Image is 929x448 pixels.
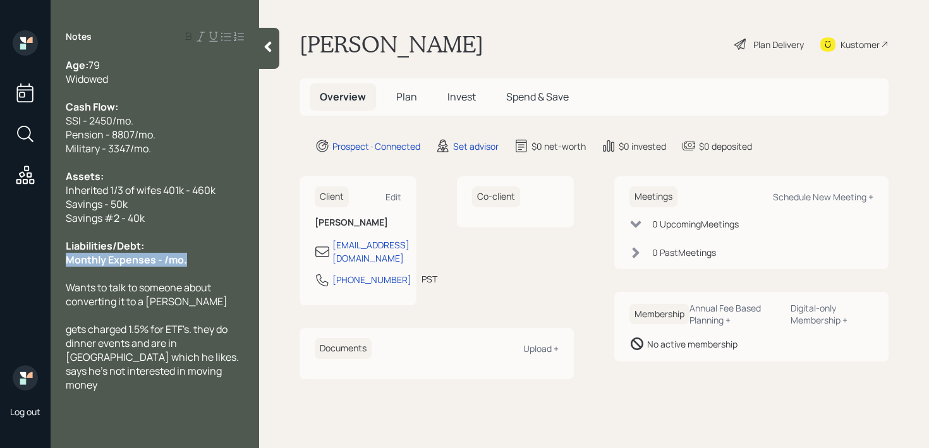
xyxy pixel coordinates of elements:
img: retirable_logo.png [13,365,38,390]
span: Plan [396,90,417,104]
div: Prospect · Connected [332,140,420,153]
span: Inherited 1/3 of wifes 401k - 460k [66,183,216,197]
div: $0 invested [619,140,666,153]
div: Plan Delivery [753,38,804,51]
div: Log out [10,406,40,418]
h6: Documents [315,338,372,359]
span: Widowed [66,72,108,86]
span: gets charged 1.5% for ETF's. they do dinner events and are in [GEOGRAPHIC_DATA] which he likes. s... [66,322,241,392]
span: Wants to talk to someone about converting it to a [PERSON_NAME] [66,281,228,308]
div: [EMAIL_ADDRESS][DOMAIN_NAME] [332,238,410,265]
h1: [PERSON_NAME] [300,30,483,58]
div: No active membership [647,337,738,351]
div: Upload + [523,342,559,354]
h6: Meetings [629,186,677,207]
h6: [PERSON_NAME] [315,217,401,228]
span: Savings #2 - 40k [66,211,145,225]
h6: Client [315,186,349,207]
div: $0 deposited [699,140,752,153]
div: Edit [386,191,401,203]
div: $0 net-worth [531,140,586,153]
label: Notes [66,30,92,43]
span: Overview [320,90,366,104]
div: [PHONE_NUMBER] [332,273,411,286]
span: Savings - 50k [66,197,128,211]
span: Pension - 8807/mo. [66,128,155,142]
span: Cash Flow: [66,100,118,114]
div: 0 Past Meeting s [652,246,716,259]
h6: Membership [629,304,689,325]
h6: Co-client [472,186,520,207]
span: SSI - 2450/mo. [66,114,133,128]
div: Schedule New Meeting + [773,191,873,203]
div: PST [422,272,437,286]
span: Invest [447,90,476,104]
span: Assets: [66,169,104,183]
span: 79 [88,58,100,72]
div: Kustomer [841,38,880,51]
span: Military - 3347/mo. [66,142,151,155]
span: Liabilities/Debt: [66,239,144,253]
div: Set advisor [453,140,499,153]
div: Digital-only Membership + [791,302,873,326]
div: 0 Upcoming Meeting s [652,217,739,231]
span: Age: [66,58,88,72]
div: Annual Fee Based Planning + [689,302,780,326]
span: Spend & Save [506,90,569,104]
span: Monthly Expenses - /mo. [66,253,187,267]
